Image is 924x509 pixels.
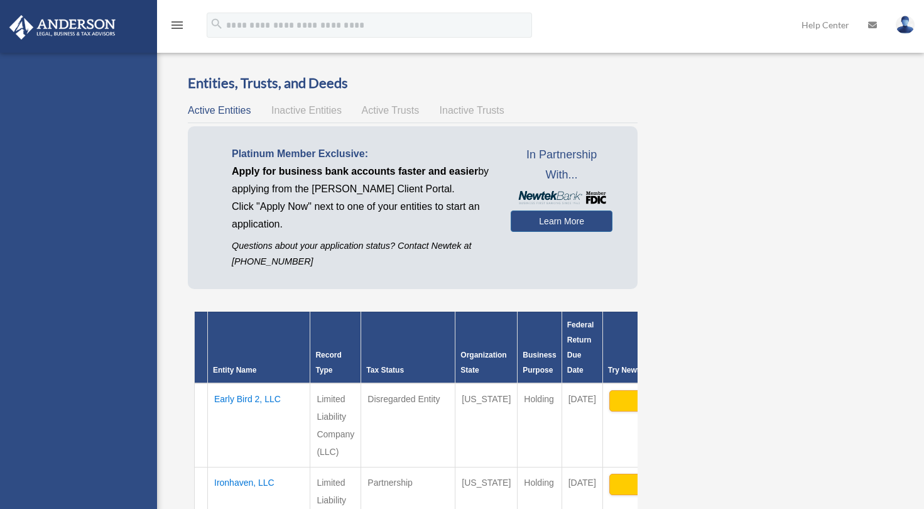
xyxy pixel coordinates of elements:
button: Apply Now [609,390,732,412]
td: Early Bird 2, LLC [208,383,310,468]
span: Inactive Entities [271,105,342,116]
span: Active Entities [188,105,251,116]
button: Apply Now [609,474,732,495]
span: Active Trusts [362,105,420,116]
p: Click "Apply Now" next to one of your entities to start an application. [232,198,492,233]
div: Try Newtek Bank [608,363,733,378]
td: Holding [518,383,562,468]
span: Inactive Trusts [440,105,504,116]
th: Record Type [310,312,361,383]
p: Questions about your application status? Contact Newtek at [PHONE_NUMBER] [232,238,492,270]
th: Business Purpose [518,312,562,383]
a: menu [170,22,185,33]
td: Disregarded Entity [361,383,455,468]
h3: Entities, Trusts, and Deeds [188,74,638,93]
i: search [210,17,224,31]
p: Platinum Member Exclusive: [232,145,492,163]
i: menu [170,18,185,33]
th: Organization State [455,312,518,383]
span: Apply for business bank accounts faster and easier [232,166,478,177]
p: by applying from the [PERSON_NAME] Client Portal. [232,163,492,198]
img: Anderson Advisors Platinum Portal [6,15,119,40]
td: [DATE] [562,383,602,468]
td: [US_STATE] [455,383,518,468]
img: NewtekBankLogoSM.png [517,191,606,204]
img: User Pic [896,16,915,34]
th: Tax Status [361,312,455,383]
th: Entity Name [208,312,310,383]
th: Federal Return Due Date [562,312,602,383]
td: Limited Liability Company (LLC) [310,383,361,468]
span: In Partnership With... [511,145,612,185]
a: Learn More [511,211,612,232]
